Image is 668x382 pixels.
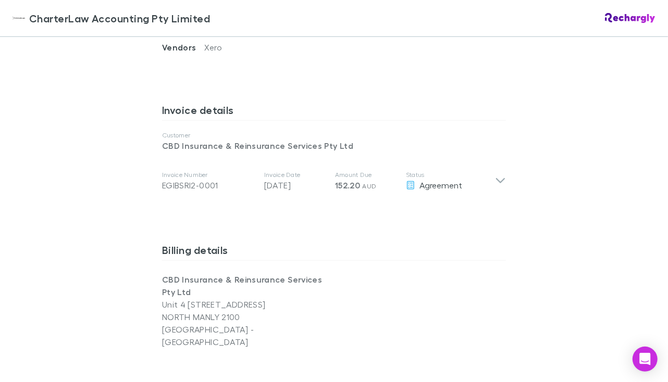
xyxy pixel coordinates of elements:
p: Invoice Number [162,171,256,179]
div: EGIBSRI2-0001 [162,179,256,192]
div: Open Intercom Messenger [633,347,658,372]
img: CharterLaw Accounting Pty Limited's Logo [13,12,25,24]
span: Vendors [162,42,205,53]
p: Invoice Date [264,171,327,179]
h3: Invoice details [162,104,506,120]
div: Invoice NumberEGIBSRI2-0001Invoice Date[DATE]Amount Due152.20 AUDStatusAgreement [154,160,514,202]
span: Xero [205,42,222,52]
img: Rechargly Logo [605,13,655,23]
p: Customer [162,131,506,139]
span: 152.20 [335,180,360,190]
span: AUD [363,182,377,190]
p: Status [406,171,495,179]
p: [DATE] [264,179,327,192]
p: Amount Due [335,171,398,179]
p: CBD Insurance & Reinsurance Services Pty Ltd [162,273,334,298]
p: [GEOGRAPHIC_DATA] - [GEOGRAPHIC_DATA] [162,323,334,348]
span: CharterLaw Accounting Pty Limited [29,10,210,26]
p: NORTH MANLY 2100 [162,311,334,323]
p: Unit 4 [STREET_ADDRESS] [162,298,334,311]
p: CBD Insurance & Reinsurance Services Pty Ltd [162,139,506,152]
span: Agreement [419,180,462,190]
h3: Billing details [162,244,506,260]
